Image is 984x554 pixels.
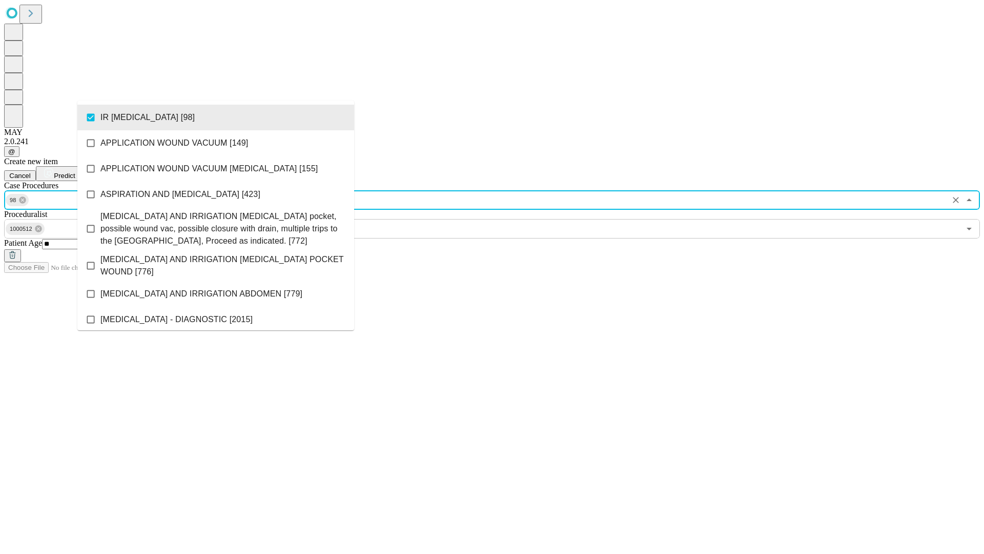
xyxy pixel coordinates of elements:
[100,313,253,326] span: [MEDICAL_DATA] - DIAGNOSTIC [2015]
[4,157,58,166] span: Create new item
[4,239,42,247] span: Patient Age
[6,223,36,235] span: 1000512
[8,148,15,155] span: @
[4,128,980,137] div: MAY
[100,163,318,175] span: APPLICATION WOUND VACUUM [MEDICAL_DATA] [155]
[100,111,195,124] span: IR [MEDICAL_DATA] [98]
[962,222,976,236] button: Open
[962,193,976,207] button: Close
[6,223,45,235] div: 1000512
[100,253,346,278] span: [MEDICAL_DATA] AND IRRIGATION [MEDICAL_DATA] POCKET WOUND [776]
[36,166,83,181] button: Predict
[100,188,260,201] span: ASPIRATION AND [MEDICAL_DATA] [423]
[6,194,29,206] div: 98
[4,146,19,157] button: @
[9,172,31,180] span: Cancel
[949,193,963,207] button: Clear
[4,170,36,181] button: Cancel
[100,137,248,149] span: APPLICATION WOUND VACUUM [149]
[100,288,302,300] span: [MEDICAL_DATA] AND IRRIGATION ABDOMEN [779]
[100,210,346,247] span: [MEDICAL_DATA] AND IRRIGATION [MEDICAL_DATA] pocket, possible wound vac, possible closure with dr...
[4,210,47,219] span: Proceduralist
[54,172,75,180] span: Predict
[4,181,58,190] span: Scheduled Procedure
[6,194,20,206] span: 98
[4,137,980,146] div: 2.0.241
